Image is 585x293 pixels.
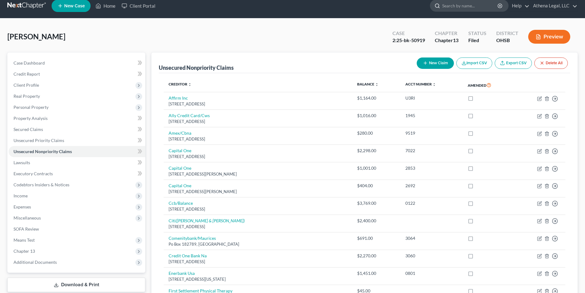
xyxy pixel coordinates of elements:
[14,204,31,209] span: Expenses
[169,224,347,230] div: [STREET_ADDRESS]
[169,236,216,241] a: Comenitybank/Maurices
[357,95,396,101] div: $1,164.00
[14,105,49,110] span: Personal Property
[405,270,458,276] div: 0801
[530,0,577,11] a: Athena Legal, LLC
[9,124,145,135] a: Secured Claims
[14,149,72,154] span: Unsecured Nonpriority Claims
[357,218,396,224] div: $2,400.00
[7,278,145,292] a: Download & Print
[14,215,41,220] span: Miscellaneous
[14,60,45,65] span: Case Dashboard
[169,218,245,223] a: Citi([PERSON_NAME] & [PERSON_NAME])
[496,37,518,44] div: OHSB
[169,241,347,247] div: Po Box 182789, [GEOGRAPHIC_DATA]
[392,37,425,44] div: 2:25-bk-50919
[169,148,191,153] a: Capital One
[14,182,69,187] span: Codebtors Insiders & Notices
[14,193,28,198] span: Income
[14,138,64,143] span: Unsecured Priority Claims
[357,165,396,171] div: $1,001.00
[14,237,35,243] span: Means Test
[14,160,30,165] span: Lawsuits
[169,101,347,107] div: [STREET_ADDRESS]
[405,148,458,154] div: 7022
[169,206,347,212] div: [STREET_ADDRESS]
[509,0,529,11] a: Help
[405,82,436,86] a: Acct Number unfold_more
[435,30,458,37] div: Chapter
[357,113,396,119] div: $1,016.00
[405,183,458,189] div: 2692
[14,127,43,132] span: Secured Claims
[14,116,48,121] span: Property Analysis
[405,95,458,101] div: U3RI
[9,146,145,157] a: Unsecured Nonpriority Claims
[495,57,532,69] a: Export CSV
[432,83,436,86] i: unfold_more
[64,4,85,8] span: New Case
[169,259,347,265] div: [STREET_ADDRESS]
[169,119,347,125] div: [STREET_ADDRESS]
[169,271,195,276] a: Enerbank Usa
[169,183,191,188] a: Capital One
[468,30,486,37] div: Status
[14,82,39,88] span: Client Profile
[169,189,347,195] div: [STREET_ADDRESS][PERSON_NAME]
[9,113,145,124] a: Property Analysis
[14,171,53,176] span: Executory Contracts
[159,64,234,71] div: Unsecured Nonpriority Claims
[463,78,514,92] th: Amended
[92,0,119,11] a: Home
[14,71,40,77] span: Credit Report
[169,200,193,206] a: Ccb/Balance
[169,253,207,258] a: Credit One Bank Na
[456,57,492,69] button: Import CSV
[9,157,145,168] a: Lawsuits
[188,83,192,86] i: unfold_more
[405,253,458,259] div: 3060
[169,95,188,101] a: Affirm Inc
[468,37,486,44] div: Filed
[357,183,396,189] div: $404.00
[169,165,191,171] a: Capital One
[417,57,454,69] button: New Claim
[375,83,379,86] i: unfold_more
[14,259,57,265] span: Additional Documents
[14,226,39,232] span: SOFA Review
[528,30,570,44] button: Preview
[169,113,210,118] a: Ally Credit Card/Cws
[405,130,458,136] div: 9519
[357,235,396,241] div: $691.00
[357,148,396,154] div: $2,298.00
[169,82,192,86] a: Creditor unfold_more
[496,30,518,37] div: District
[534,57,568,69] button: Delete All
[357,200,396,206] div: $3,769.00
[14,248,35,254] span: Chapter 13
[14,93,40,99] span: Real Property
[9,57,145,69] a: Case Dashboard
[9,224,145,235] a: SOFA Review
[453,37,458,43] span: 13
[405,235,458,241] div: 3064
[169,276,347,282] div: [STREET_ADDRESS][US_STATE]
[169,154,347,160] div: [STREET_ADDRESS]
[119,0,158,11] a: Client Portal
[392,30,425,37] div: Case
[169,130,191,136] a: Amex/Cbna
[357,253,396,259] div: $2,270.00
[169,171,347,177] div: [STREET_ADDRESS][PERSON_NAME]
[405,165,458,171] div: 2853
[9,168,145,179] a: Executory Contracts
[9,69,145,80] a: Credit Report
[9,135,145,146] a: Unsecured Priority Claims
[405,200,458,206] div: 0122
[7,32,65,41] span: [PERSON_NAME]
[357,82,379,86] a: Balance unfold_more
[405,113,458,119] div: 1945
[176,218,245,223] i: ([PERSON_NAME] & [PERSON_NAME])
[357,130,396,136] div: $280.00
[169,136,347,142] div: [STREET_ADDRESS]
[357,270,396,276] div: $1,451.00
